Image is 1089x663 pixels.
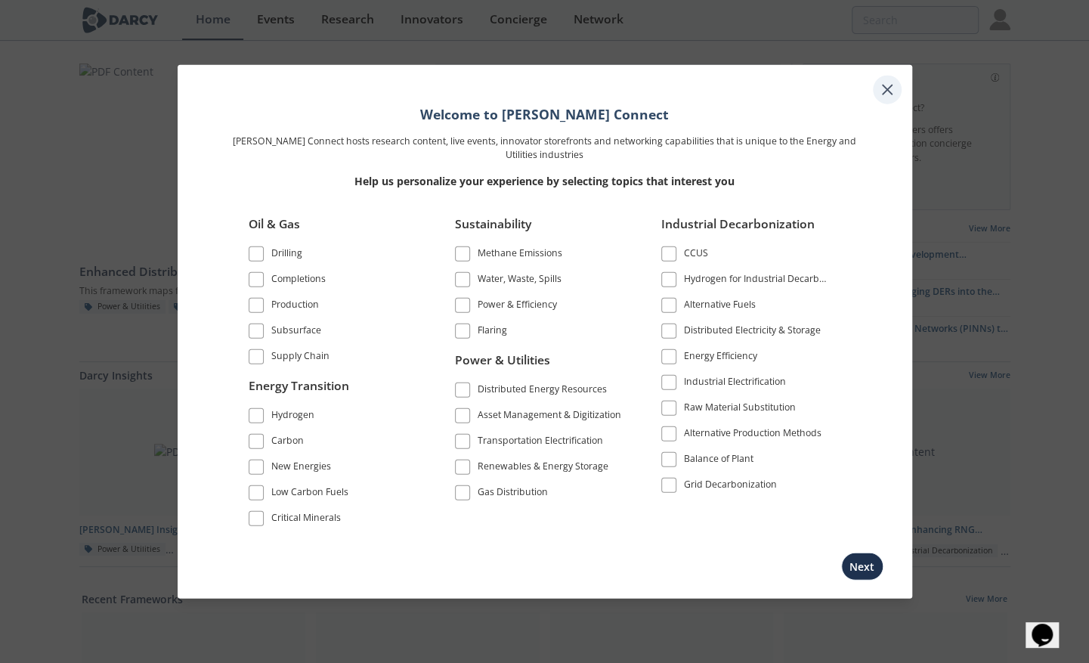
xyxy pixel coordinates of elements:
h1: Welcome to [PERSON_NAME] Connect [227,104,862,123]
div: Oil & Gas [249,215,418,243]
div: Flaring [478,323,507,341]
div: Alternative Fuels [684,297,756,315]
div: Distributed Energy Resources [478,383,607,401]
div: Energy Transition [249,377,418,406]
div: Completions [271,271,326,290]
div: Methane Emissions [478,246,562,264]
button: Next [841,553,883,581]
p: Help us personalize your experience by selecting topics that interest you [227,172,862,188]
div: Industrial Decarbonization [661,215,831,243]
div: New Energies [271,460,331,478]
div: Critical Minerals [271,511,341,529]
div: CCUS [684,246,708,264]
div: Alternative Production Methods [684,426,821,444]
div: Gas Distribution [478,485,548,503]
div: Grid Decarbonization [684,477,777,495]
div: Drilling [271,246,302,264]
div: Energy Efficiency [684,349,757,367]
div: Low Carbon Fuels [271,485,348,503]
p: [PERSON_NAME] Connect hosts research content, live events, innovator storefronts and networking c... [227,134,862,162]
div: Production [271,297,319,315]
div: Subsurface [271,323,321,341]
div: Raw Material Substitution [684,400,796,418]
div: Industrial Electrification [684,374,786,392]
iframe: chat widget [1026,603,1074,648]
div: Renewables & Energy Storage [478,460,608,478]
div: Sustainability [455,215,624,243]
div: Carbon [271,434,304,452]
div: Hydrogen [271,408,314,426]
div: Hydrogen for Industrial Decarbonization [684,271,831,290]
div: Transportation Electrification [478,434,603,452]
div: Power & Utilities [455,352,624,380]
div: Power & Efficiency [478,297,557,315]
div: Water, Waste, Spills [478,271,562,290]
div: Supply Chain [271,349,329,367]
div: Asset Management & Digitization [478,408,621,426]
div: Distributed Electricity & Storage [684,323,821,341]
div: Balance of Plant [684,451,753,469]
